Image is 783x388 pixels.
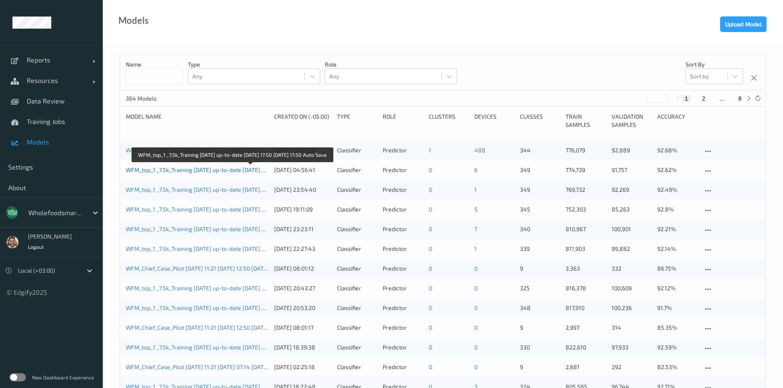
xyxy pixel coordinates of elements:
p: 92.49% [657,186,697,194]
a: WFM_top_1 _7.5k_Training [DATE] up-to-date [DATE] 08:02 [DATE] 08:02 Auto Save [126,206,339,213]
p: 99,882 [612,245,651,253]
p: 348 [520,304,560,312]
div: Predictor [383,186,423,194]
p: 92.12% [657,284,697,292]
a: WFM_top_1 _7.5k_Training [DATE] up-to-date [DATE] 11:12 [DATE] 11:12 Auto Save [126,225,333,232]
p: 9 [520,264,560,273]
div: Classifier [337,324,377,332]
p: 91,757 [612,166,651,174]
p: 85.35% [657,324,697,332]
p: 82.53% [657,363,697,371]
button: 1 [682,95,691,102]
p: Role [325,60,457,69]
p: 332 [612,264,651,273]
p: Type [188,60,320,69]
a: 0 [474,324,478,331]
div: [DATE] 18:39:38 [274,343,331,351]
a: 0 [429,206,432,213]
p: 345 [520,205,560,214]
a: WFM_top_1 _7.5k_Training [DATE] up-to-date [DATE] 17:50 [DATE] 17:50 Auto Save [126,166,335,173]
a: WFM_top_1 _7.5k_Training [DATE] up-to-date [DATE] 08:29 [DATE] 08:29 Auto Save [126,285,339,292]
a: 7 [474,225,477,232]
p: 752,303 [566,205,605,214]
a: 1 [474,186,477,193]
div: Role [383,112,423,129]
div: Validation Samples [612,112,651,129]
a: 0 [429,265,432,272]
p: 2,997 [566,324,605,332]
p: 810,967 [566,225,605,233]
div: Classifier [337,186,377,194]
div: Classifier [337,166,377,174]
div: Predictor [383,225,423,233]
p: 822,610 [566,343,605,351]
div: Predictor [383,166,423,174]
div: Classifier [337,304,377,312]
div: Classifier [337,245,377,253]
div: [DATE] 02:25:18 [274,363,331,371]
div: Created On (-05:00) [274,112,331,129]
a: WFM_top_1 _7.5k_Training [DATE] up-to-date [DATE] 06:14 [DATE] 06:14 Auto Save [126,344,337,351]
button: 8 [736,95,744,102]
p: 330 [520,343,560,351]
div: [DATE] 23:54:40 [274,186,331,194]
a: 0 [429,344,432,351]
a: 488 [474,147,485,154]
a: 0 [429,186,432,193]
p: 92,889 [612,146,651,154]
p: 86.75% [657,264,697,273]
a: 5 [474,206,478,213]
a: WFM_Chief_Case_Pilot [DATE] 11:21 [DATE] 12:50 [DATE] 12:50 Auto Save [126,324,311,331]
p: 3,363 [566,264,605,273]
div: [DATE] 08:01:17 [274,324,331,332]
p: 344 [520,146,560,154]
p: 92.62% [657,166,697,174]
p: 92.14% [657,245,697,253]
a: WFM_top_1 _7.5k_Training [DATE] up-to-date [DATE] 09:33 [DATE] 09:33 Auto Save [126,245,338,252]
a: WFM_top_1 _7.5k_Training [DATE] up-to-date [DATE] 07:48 [DATE] 07:48 Auto Save [126,304,339,311]
p: 91.7% [657,304,697,312]
p: 314 [612,324,651,332]
div: [DATE] 23:23:11 [274,225,331,233]
div: Classes [520,112,560,129]
div: Classifier [337,205,377,214]
div: Classifier [337,363,377,371]
p: 97,933 [612,343,651,351]
a: 0 [429,225,432,232]
div: devices [474,112,514,129]
p: 92.68% [657,146,697,154]
a: 0 [429,166,432,173]
button: 2 [700,95,708,102]
p: 92.21% [657,225,697,233]
p: 776,079 [566,146,605,154]
p: 816,378 [566,284,605,292]
p: 339 [520,245,560,253]
div: Classifier [337,225,377,233]
div: Classifier [337,343,377,351]
a: 0 [474,304,478,311]
a: 0 [474,363,478,370]
div: [DATE] 19:02:25 [274,146,331,154]
div: [DATE] 20:43:27 [274,284,331,292]
div: Predictor [383,304,423,312]
a: 6 [474,166,478,173]
a: 0 [429,324,432,331]
a: 1 [474,245,477,252]
p: 85,263 [612,205,651,214]
p: 349 [520,166,560,174]
p: 774,739 [566,166,605,174]
p: 811,903 [566,245,605,253]
p: 817,910 [566,304,605,312]
a: WFM_top_1 _7.5k_Training [DATE] up-to-date [DATE] 12:44 [DATE] 12:44 Auto Save [126,186,338,193]
div: Predictor [383,245,423,253]
p: 100,236 [612,304,651,312]
p: 9 [520,363,560,371]
a: 0 [474,344,478,351]
div: [DATE] 20:53:20 [274,304,331,312]
div: Models [118,16,149,25]
p: 100,901 [612,225,651,233]
div: Predictor [383,146,423,154]
div: Predictor [383,264,423,273]
div: [DATE] 22:27:43 [274,245,331,253]
div: Type [337,112,377,129]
